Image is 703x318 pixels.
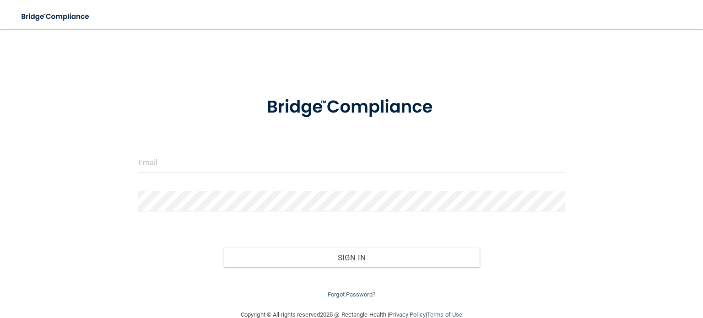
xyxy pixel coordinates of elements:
[328,291,375,298] a: Forgot Password?
[249,84,455,130] img: bridge_compliance_login_screen.278c3ca4.svg
[14,7,98,26] img: bridge_compliance_login_screen.278c3ca4.svg
[427,311,462,318] a: Terms of Use
[223,248,479,268] button: Sign In
[389,311,425,318] a: Privacy Policy
[138,152,565,173] input: Email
